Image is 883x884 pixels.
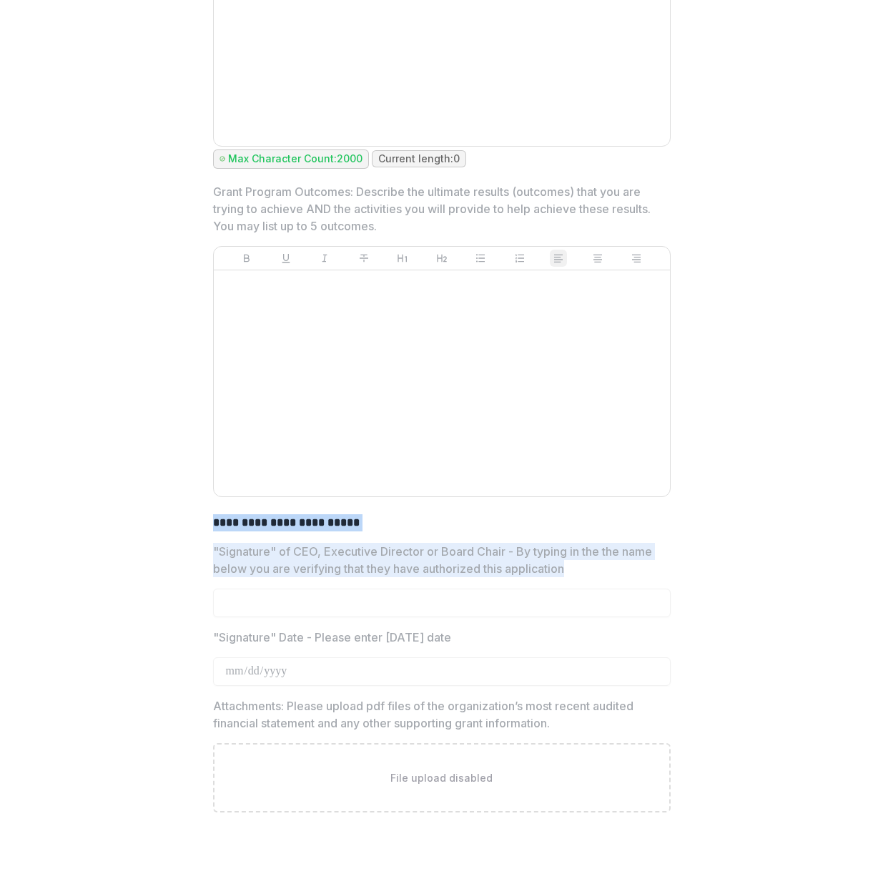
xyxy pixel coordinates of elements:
[213,183,662,235] p: Grant Program Outcomes: Describe the ultimate results (outcomes) that you are trying to achieve A...
[390,770,493,785] p: File upload disabled
[511,250,528,267] button: Ordered List
[213,697,662,732] p: Attachments: Please upload pdf files of the organization’s most recent audited financial statemen...
[394,250,411,267] button: Heading 1
[589,250,606,267] button: Align Center
[228,153,362,165] p: Max Character Count: 2000
[433,250,450,267] button: Heading 2
[378,153,460,165] p: Current length: 0
[472,250,489,267] button: Bullet List
[355,250,373,267] button: Strike
[316,250,333,267] button: Italicize
[628,250,645,267] button: Align Right
[550,250,567,267] button: Align Left
[213,629,451,646] p: "Signature" Date - Please enter [DATE] date
[238,250,255,267] button: Bold
[213,543,662,577] p: "Signature" of CEO, Executive Director or Board Chair - By typing in the the name below you are v...
[277,250,295,267] button: Underline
